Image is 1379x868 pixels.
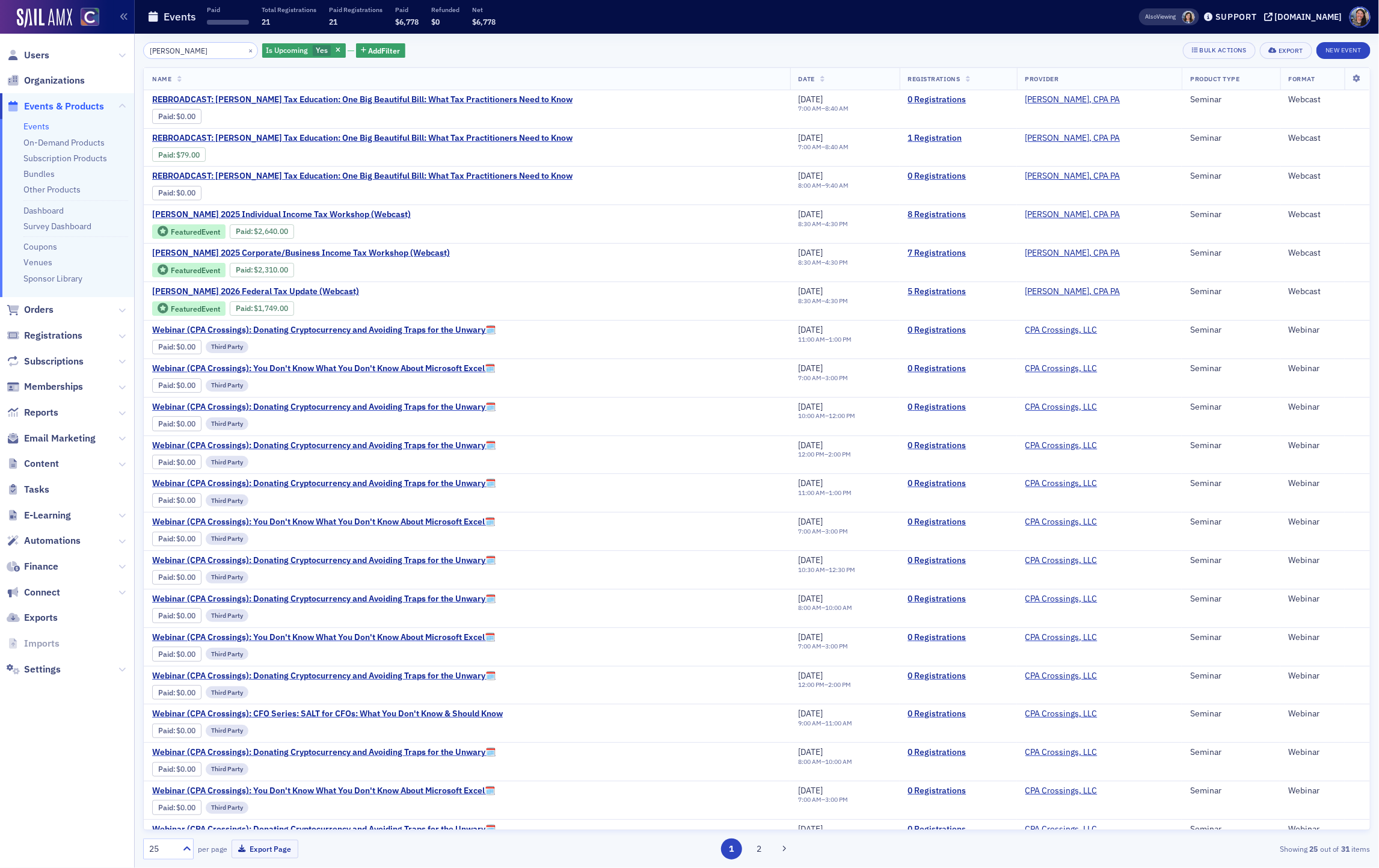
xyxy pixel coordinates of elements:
a: Subscriptions [7,355,84,368]
span: $0.00 [177,188,196,197]
a: [PERSON_NAME], CPA PA [1025,133,1120,144]
a: CPA Crossings, LLC [1025,555,1098,566]
a: 0 Registrations [908,824,1009,835]
a: Memberships [7,380,83,393]
a: 0 Registrations [908,555,1009,566]
div: – [799,220,849,228]
div: Seminar [1190,325,1271,336]
a: CPA Crossings, LLC [1025,517,1098,528]
span: CPA Crossings, LLC [1025,440,1101,451]
span: : [158,188,177,197]
div: Seminar [1190,286,1271,297]
span: : [158,342,177,351]
a: Webinar (CPA Crossings): Donating Cryptocurrency and Avoiding Traps for the Unwary🗓️ [152,671,496,682]
a: Paid [158,803,173,812]
a: Paid [158,765,173,774]
div: Featured Event [171,306,220,312]
span: Product Type [1190,75,1239,83]
a: Webinar (CPA Crossings): You Don't Know What You Don't Know About Microsoft Excel🗓️ [152,786,495,796]
a: Paid [158,611,173,620]
a: Webinar (CPA Crossings): Donating Cryptocurrency and Avoiding Traps for the Unwary🗓️ [152,402,496,413]
div: Seminar [1190,209,1271,220]
a: Webinar (CPA Crossings): Donating Cryptocurrency and Avoiding Traps for the Unwary🗓️ [152,824,496,835]
a: CPA Crossings, LLC [1025,363,1098,374]
a: CPA Crossings, LLC [1025,747,1098,758]
span: Yes [316,45,328,55]
div: Featured Event [152,263,226,278]
div: Webcast [1289,94,1362,105]
a: Webinar (CPA Crossings): Donating Cryptocurrency and Avoiding Traps for the Unwary🗓️ [152,594,496,605]
span: $0.00 [177,381,196,390]
span: [DATE] [799,363,823,374]
a: 0 Registrations [908,402,1009,413]
a: Paid [158,381,173,390]
span: Don Farmer’s 2025 Corporate/Business Income Tax Workshop (Webcast) [152,248,450,259]
span: $0.00 [177,342,196,351]
span: Orders [24,303,54,316]
button: [DOMAIN_NAME] [1264,13,1347,21]
span: $6,778 [472,17,496,26]
span: [DATE] [799,209,823,220]
span: Memberships [24,380,83,393]
span: Webinar (CPA Crossings): You Don't Know What You Don't Know About Microsoft Excel🗓️ [152,517,495,528]
div: Paid: 0 - $0 [152,416,201,431]
span: Settings [24,663,61,676]
div: Paid: 0 - $0 [152,186,201,200]
div: Seminar [1190,94,1271,105]
time: 9:40 AM [826,181,849,189]
span: [DATE] [799,94,823,105]
a: Paid [236,265,251,274]
span: CPA Crossings, LLC [1025,325,1101,336]
a: [PERSON_NAME], CPA PA [1025,248,1120,259]
span: Don Farmer 2026 Federal Tax Update (Webcast) [152,286,359,297]
div: Third Party [206,417,248,429]
span: Profile [1350,7,1371,28]
div: Webcast [1289,286,1362,297]
a: CPA Crossings, LLC [1025,402,1098,413]
a: 0 Registrations [908,786,1009,796]
a: 0 Registrations [908,709,1009,719]
span: Tasks [24,483,49,496]
div: Paid: 0 - $0 [152,109,201,123]
a: Content [7,457,59,470]
div: Seminar [1190,440,1271,451]
span: [DATE] [799,324,823,335]
div: Featured Event [152,224,226,239]
a: Paid [236,227,251,236]
span: Reports [24,406,58,419]
span: : [236,304,254,313]
span: REBROADCAST: Don Farmer Tax Education: One Big Beautiful Bill: What Tax Practitioners Need to Know [152,171,573,182]
span: : [158,419,177,428]
a: CPA Crossings, LLC [1025,440,1098,451]
span: ‌ [207,20,249,25]
a: Webinar (CPA Crossings): Donating Cryptocurrency and Avoiding Traps for the Unwary🗓️ [152,440,496,451]
div: Paid: 2 - $7900 [152,147,206,162]
span: Format [1289,75,1315,83]
span: Don Farmer, CPA PA [1025,94,1120,105]
p: Refunded [431,5,459,14]
a: Webinar (CPA Crossings): Donating Cryptocurrency and Avoiding Traps for the Unwary🗓️ [152,478,496,489]
button: AddFilter [356,43,405,58]
span: Viewing [1146,13,1176,21]
time: 1:00 PM [829,335,852,343]
a: CPA Crossings, LLC [1025,709,1098,719]
a: Registrations [7,329,82,342]
span: Exports [24,611,58,624]
a: Email Marketing [7,432,96,445]
span: Stacy Svendsen [1182,11,1195,23]
div: Featured Event [171,267,220,274]
div: Webinar [1289,440,1362,451]
a: Users [7,49,49,62]
a: 0 Registrations [908,594,1009,605]
a: CPA Crossings, LLC [1025,824,1098,835]
span: $0 [431,17,440,26]
div: Third Party [206,341,248,353]
a: 0 Registrations [908,671,1009,682]
span: Webinar (CPA Crossings): Donating Cryptocurrency and Avoiding Traps for the Unwary🗓️ [152,747,496,758]
button: Export [1260,42,1312,59]
time: 8:30 AM [799,297,822,305]
button: Export Page [232,840,298,858]
time: 10:00 AM [799,411,826,420]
